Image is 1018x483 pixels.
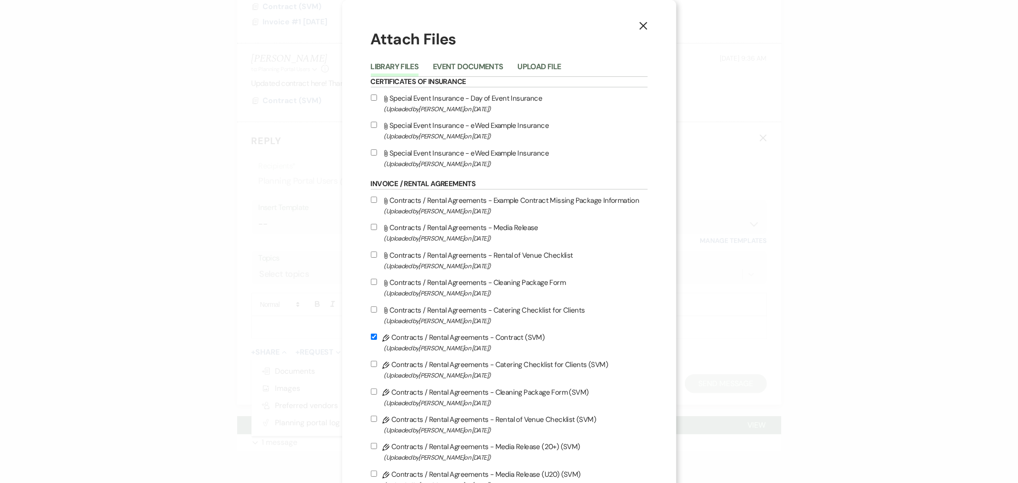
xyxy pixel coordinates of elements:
input: Contracts / Rental Agreements - Contract (SVM)(Uploaded by[PERSON_NAME]on [DATE]) [371,334,377,340]
button: Event Documents [433,63,503,76]
label: Contracts / Rental Agreements - Media Release (20+) (SVM) [371,441,648,463]
input: Contracts / Rental Agreements - Cleaning Package Form (SVM)(Uploaded by[PERSON_NAME]on [DATE]) [371,388,377,395]
input: Contracts / Rental Agreements - Media Release(Uploaded by[PERSON_NAME]on [DATE]) [371,224,377,230]
label: Contracts / Rental Agreements - Cleaning Package Form [371,276,648,299]
input: Contracts / Rental Agreements - Rental of Venue Checklist(Uploaded by[PERSON_NAME]on [DATE]) [371,252,377,258]
span: (Uploaded by [PERSON_NAME] on [DATE] ) [384,370,648,381]
span: (Uploaded by [PERSON_NAME] on [DATE] ) [384,233,648,244]
label: Contracts / Rental Agreements - Contract (SVM) [371,331,648,354]
h6: Invoice / Rental Agreements [371,179,648,189]
input: Special Event Insurance - Day of Event Insurance(Uploaded by[PERSON_NAME]on [DATE]) [371,94,377,101]
span: (Uploaded by [PERSON_NAME] on [DATE] ) [384,288,648,299]
input: Contracts / Rental Agreements - Example Contract Missing Package Information(Uploaded by[PERSON_N... [371,197,377,203]
label: Special Event Insurance - eWed Example Insurance [371,119,648,142]
label: Contracts / Rental Agreements - Media Release [371,221,648,244]
span: (Uploaded by [PERSON_NAME] on [DATE] ) [384,131,648,142]
span: (Uploaded by [PERSON_NAME] on [DATE] ) [384,343,648,354]
label: Contracts / Rental Agreements - Rental of Venue Checklist (SVM) [371,413,648,436]
span: (Uploaded by [PERSON_NAME] on [DATE] ) [384,452,648,463]
span: (Uploaded by [PERSON_NAME] on [DATE] ) [384,104,648,115]
input: Contracts / Rental Agreements - Catering Checklist for Clients(Uploaded by[PERSON_NAME]on [DATE]) [371,306,377,313]
span: (Uploaded by [PERSON_NAME] on [DATE] ) [384,206,648,217]
span: (Uploaded by [PERSON_NAME] on [DATE] ) [384,398,648,409]
input: Contracts / Rental Agreements - Cleaning Package Form(Uploaded by[PERSON_NAME]on [DATE]) [371,279,377,285]
input: Special Event Insurance - eWed Example Insurance(Uploaded by[PERSON_NAME]on [DATE]) [371,122,377,128]
input: Contracts / Rental Agreements - Media Release (U20) (SVM)(Uploaded by[PERSON_NAME]on [DATE]) [371,471,377,477]
button: Upload File [518,63,561,76]
label: Contracts / Rental Agreements - Example Contract Missing Package Information [371,194,648,217]
span: (Uploaded by [PERSON_NAME] on [DATE] ) [384,158,648,169]
label: Special Event Insurance - eWed Example Insurance [371,147,648,169]
button: Library Files [371,63,419,76]
label: Contracts / Rental Agreements - Catering Checklist for Clients (SVM) [371,358,648,381]
label: Contracts / Rental Agreements - Catering Checklist for Clients [371,304,648,326]
input: Special Event Insurance - eWed Example Insurance(Uploaded by[PERSON_NAME]on [DATE]) [371,149,377,156]
span: (Uploaded by [PERSON_NAME] on [DATE] ) [384,315,648,326]
label: Contracts / Rental Agreements - Rental of Venue Checklist [371,249,648,272]
input: Contracts / Rental Agreements - Rental of Venue Checklist (SVM)(Uploaded by[PERSON_NAME]on [DATE]) [371,416,377,422]
label: Contracts / Rental Agreements - Cleaning Package Form (SVM) [371,386,648,409]
span: (Uploaded by [PERSON_NAME] on [DATE] ) [384,261,648,272]
h6: Certificates of Insurance [371,77,648,87]
label: Special Event Insurance - Day of Event Insurance [371,92,648,115]
h1: Attach Files [371,29,648,50]
input: Contracts / Rental Agreements - Catering Checklist for Clients (SVM)(Uploaded by[PERSON_NAME]on [... [371,361,377,367]
input: Contracts / Rental Agreements - Media Release (20+) (SVM)(Uploaded by[PERSON_NAME]on [DATE]) [371,443,377,449]
span: (Uploaded by [PERSON_NAME] on [DATE] ) [384,425,648,436]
